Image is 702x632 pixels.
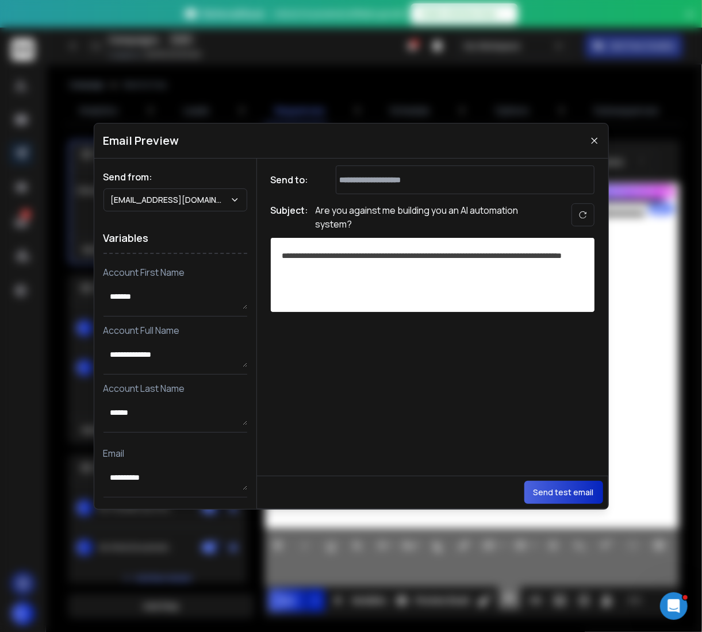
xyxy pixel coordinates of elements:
h1: Send from: [103,170,247,184]
h1: Subject: [271,203,309,231]
p: Email [103,446,247,460]
iframe: Intercom live chat [660,592,688,620]
p: [EMAIL_ADDRESS][DOMAIN_NAME] [111,194,230,206]
p: Account Last Name [103,381,247,395]
p: Account Full Name [103,323,247,337]
button: Send test email [524,481,603,504]
p: Account First Name [103,265,247,279]
h1: Variables [103,223,247,254]
h1: Email Preview [103,133,179,149]
p: Are you against me building you an AI automation system? [316,203,546,231]
h1: Send to: [271,173,317,187]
